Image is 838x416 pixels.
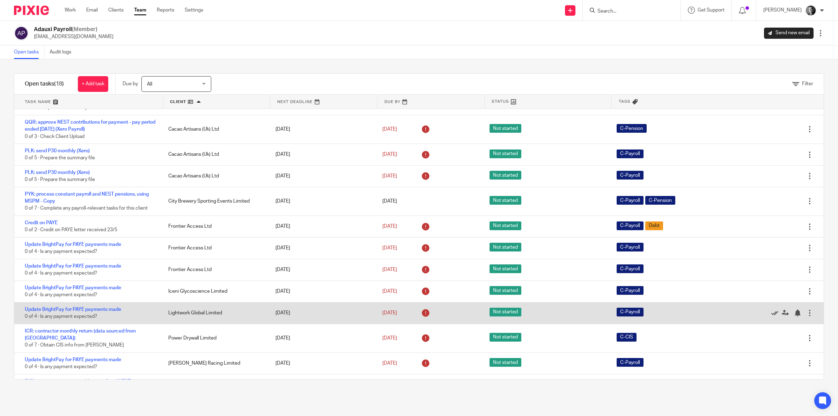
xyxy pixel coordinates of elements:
[382,289,397,294] span: [DATE]
[269,219,376,233] div: [DATE]
[25,192,149,204] a: PYK: process constant payroll and NEST pensions, using MSPM - Copy
[25,379,152,391] a: PYK: process constant weekly payroll and NEST pensions using BrightPay
[382,361,397,366] span: [DATE]
[617,243,644,251] span: C-Payroll
[25,307,121,312] a: Update BrightPay for PAYE payments made
[490,286,521,295] span: Not started
[25,170,90,175] a: PLK: send P30 monthly (Xero)
[14,6,49,15] img: Pixie
[25,105,95,110] span: 0 of 5 · Prepare the summary file
[617,308,644,316] span: C-Payroll
[382,152,397,157] span: [DATE]
[25,220,58,225] a: Credit on PAYE
[25,343,124,348] span: 0 of 7 · Obtain CIS info from [PERSON_NAME]
[14,45,44,59] a: Open tasks
[597,8,660,15] input: Search
[86,7,98,14] a: Email
[763,7,802,14] p: [PERSON_NAME]
[161,147,269,161] div: Cacao Artisans (Uk) Ltd
[161,263,269,277] div: Frontier Access Ltd
[161,194,269,208] div: City Brewery Sporting Events Limited
[802,81,813,86] span: Filter
[698,8,725,13] span: Get Support
[25,271,97,276] span: 0 of 4 · Is any payment expected?
[382,174,397,178] span: [DATE]
[645,196,675,205] span: C-Pension
[269,241,376,255] div: [DATE]
[490,333,521,342] span: Not started
[25,357,121,362] a: Update BrightPay for PAYE payments made
[617,221,644,230] span: C-Payroll
[25,329,136,341] a: ICR: contractor monthly return (data sourced from [GEOGRAPHIC_DATA])
[161,331,269,345] div: Power Drywall Limited
[617,264,644,273] span: C-Payroll
[490,243,521,251] span: Not started
[382,311,397,315] span: [DATE]
[269,284,376,298] div: [DATE]
[147,82,152,87] span: All
[490,358,521,367] span: Not started
[490,124,521,133] span: Not started
[108,7,124,14] a: Clients
[161,356,269,370] div: [PERSON_NAME] Racing Limited
[25,364,97,369] span: 0 of 4 · Is any payment expected?
[25,249,97,254] span: 0 of 4 · Is any payment expected?
[269,306,376,320] div: [DATE]
[161,284,269,298] div: Iceni Glycoscience Limited
[25,120,155,132] a: QQR: approve NEST contributions for payment - pay period ended [DATE] (Xero Payroll)
[25,292,97,297] span: 0 of 4 · Is any payment expected?
[25,242,121,247] a: Update BrightPay for PAYE payments made
[65,7,76,14] a: Work
[382,224,397,229] span: [DATE]
[764,28,814,39] a: Send new email
[269,263,376,277] div: [DATE]
[492,98,509,104] span: Status
[34,26,113,33] h2: Adauxi Payroll
[619,98,631,104] span: Tags
[161,219,269,233] div: Frontier Access Ltd
[382,246,397,250] span: [DATE]
[25,285,121,290] a: Update BrightPay for PAYE payments made
[269,147,376,161] div: [DATE]
[382,336,397,341] span: [DATE]
[25,314,97,319] span: 0 of 4 · Is any payment expected?
[134,7,146,14] a: Team
[617,196,644,205] span: C-Payroll
[617,286,644,295] span: C-Payroll
[805,5,816,16] img: DSC_9061-3.jpg
[185,7,203,14] a: Settings
[617,124,647,133] span: C-Pension
[771,309,782,316] a: Mark as done
[161,122,269,136] div: Cacao Artisans (Uk) Ltd
[161,241,269,255] div: Frontier Access Ltd
[269,122,376,136] div: [DATE]
[25,264,121,269] a: Update BrightPay for PAYE payments made
[269,169,376,183] div: [DATE]
[54,81,64,87] span: (18)
[25,156,95,161] span: 0 of 5 · Prepare the summary file
[617,333,637,342] span: C-CIS
[269,356,376,370] div: [DATE]
[490,308,521,316] span: Not started
[382,199,397,204] span: [DATE]
[382,127,397,132] span: [DATE]
[14,26,29,41] img: svg%3E
[617,171,644,180] span: C-Payroll
[25,134,84,139] span: 0 of 3 · Check Client Upload
[645,221,663,230] span: Debt
[25,177,95,182] span: 0 of 5 · Prepare the summary file
[490,149,521,158] span: Not started
[25,80,64,88] h1: Open tasks
[25,206,148,211] span: 0 of 7 · Complete any payroll-relevant tasks for this client
[490,264,521,273] span: Not started
[25,228,117,233] span: 0 of 2 · Credit on PAYE letter received 23/5
[490,221,521,230] span: Not started
[123,80,138,87] p: Due by
[490,196,521,205] span: Not started
[490,171,521,180] span: Not started
[78,76,108,92] a: + Add task
[157,7,174,14] a: Reports
[269,194,376,208] div: [DATE]
[50,45,76,59] a: Audit logs
[269,331,376,345] div: [DATE]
